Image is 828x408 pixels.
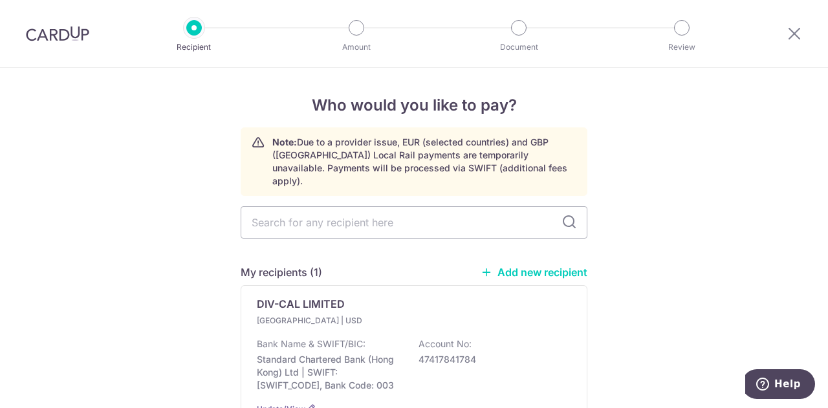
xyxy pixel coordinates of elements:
strong: Note: [272,136,297,147]
h5: My recipients (1) [241,264,322,280]
img: CardUp [26,26,89,41]
p: Recipient [146,41,242,54]
p: Due to a provider issue, EUR (selected countries) and GBP ([GEOGRAPHIC_DATA]) Local Rail payments... [272,136,576,188]
h4: Who would you like to pay? [241,94,587,117]
iframe: Opens a widget where you can find more information [745,369,815,402]
a: Add new recipient [481,266,587,279]
p: Standard Chartered Bank (Hong Kong) Ltd | SWIFT: [SWIFT_CODE], Bank Code: 003 [257,353,402,392]
p: 47417841784 [419,353,563,366]
input: Search for any recipient here [241,206,587,239]
p: Review [634,41,730,54]
p: [GEOGRAPHIC_DATA] | USD [257,314,409,327]
p: DIV-CAL LIMITED [257,296,345,312]
p: Account No: [419,338,472,350]
p: Document [471,41,567,54]
p: Bank Name & SWIFT/BIC: [257,338,365,350]
p: Amount [309,41,404,54]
